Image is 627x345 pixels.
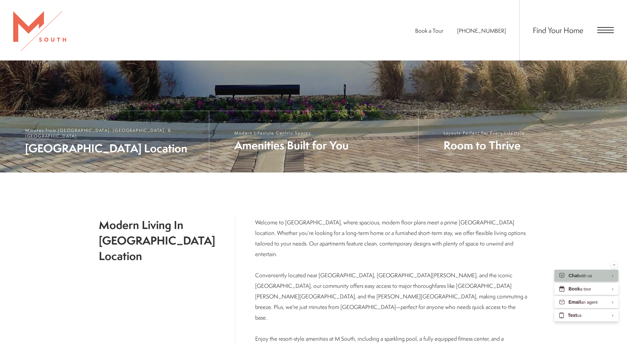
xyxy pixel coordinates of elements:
[418,111,627,172] a: Layouts Perfect For Every Lifestyle
[597,27,614,33] button: Open Menu
[444,137,525,153] span: Room to Thrive
[415,27,443,34] a: Book a Tour
[234,130,349,136] span: Modern Lifestyle Centric Spaces
[457,27,506,34] a: Call Us at 813-570-8014
[25,140,202,156] span: [GEOGRAPHIC_DATA] Location
[457,27,506,34] span: [PHONE_NUMBER]
[13,11,66,51] img: MSouth
[234,137,349,153] span: Amenities Built for You
[533,25,583,35] a: Find Your Home
[209,111,418,172] a: Modern Lifestyle Centric Spaces
[99,217,215,264] h1: Modern Living In [GEOGRAPHIC_DATA] Location
[444,130,525,136] span: Layouts Perfect For Every Lifestyle
[25,128,202,139] span: Minutes from [GEOGRAPHIC_DATA], [GEOGRAPHIC_DATA], & [GEOGRAPHIC_DATA]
